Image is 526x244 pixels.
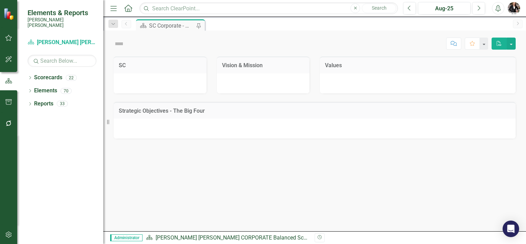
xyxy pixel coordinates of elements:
div: » [146,234,309,242]
h3: Values [325,62,511,69]
img: Julie Jordan [508,2,520,14]
input: Search Below... [28,55,96,67]
div: Aug-25 [420,4,468,13]
h3: Vision & Mission [222,62,305,69]
h3: Strategic Objectives - The Big Four [119,108,511,114]
div: 33 [57,101,68,107]
span: Administrator [110,234,143,241]
h3: SC [119,62,201,69]
div: Open Intercom Messenger [503,221,519,237]
div: SC Corporate - Welcome to ClearPoint [149,21,194,30]
a: [PERSON_NAME] [PERSON_NAME] CORPORATE Balanced Scorecard [156,234,322,241]
button: Aug-25 [418,2,471,14]
small: [PERSON_NAME] [PERSON_NAME] [28,17,96,28]
img: Not Defined [114,38,125,49]
div: 70 [61,88,72,94]
a: Reports [34,100,53,108]
img: ClearPoint Strategy [3,8,15,20]
a: Scorecards [34,74,62,82]
input: Search ClearPoint... [139,2,398,14]
span: Elements & Reports [28,9,96,17]
span: Search [372,5,387,11]
div: 22 [66,75,77,81]
a: [PERSON_NAME] [PERSON_NAME] CORPORATE Balanced Scorecard [28,39,96,47]
a: Elements [34,87,57,95]
button: Search [362,3,396,13]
